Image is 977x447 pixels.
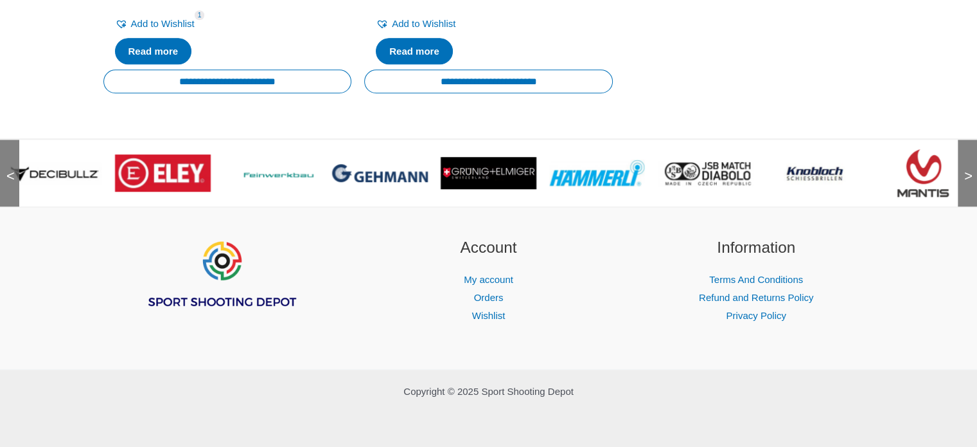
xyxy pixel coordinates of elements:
span: Add to Wishlist [131,18,195,29]
a: Wishlist [472,310,506,321]
aside: Footer Widget 3 [638,236,874,324]
span: 1 [195,10,205,20]
nav: Account [371,271,606,325]
a: Add to Wishlist [376,15,455,33]
p: Copyright © 2025 Sport Shooting Depot [103,383,874,401]
a: Add to Wishlist [115,15,195,33]
a: Orders [474,292,504,303]
a: My account [464,274,513,285]
a: Read more about “JSB Diabolo Target Sport (White)” [115,38,192,65]
h2: Information [638,236,874,260]
span: > [958,157,971,170]
a: Read more about “JSB Match Diabolo Light (Green)” [376,38,453,65]
img: brand logo [115,154,211,192]
a: Terms And Conditions [709,274,803,285]
nav: Information [638,271,874,325]
aside: Footer Widget 2 [371,236,606,324]
h2: Account [371,236,606,260]
a: Privacy Policy [726,310,786,321]
span: Add to Wishlist [392,18,455,29]
a: Refund and Returns Policy [699,292,813,303]
aside: Footer Widget 1 [103,236,339,340]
